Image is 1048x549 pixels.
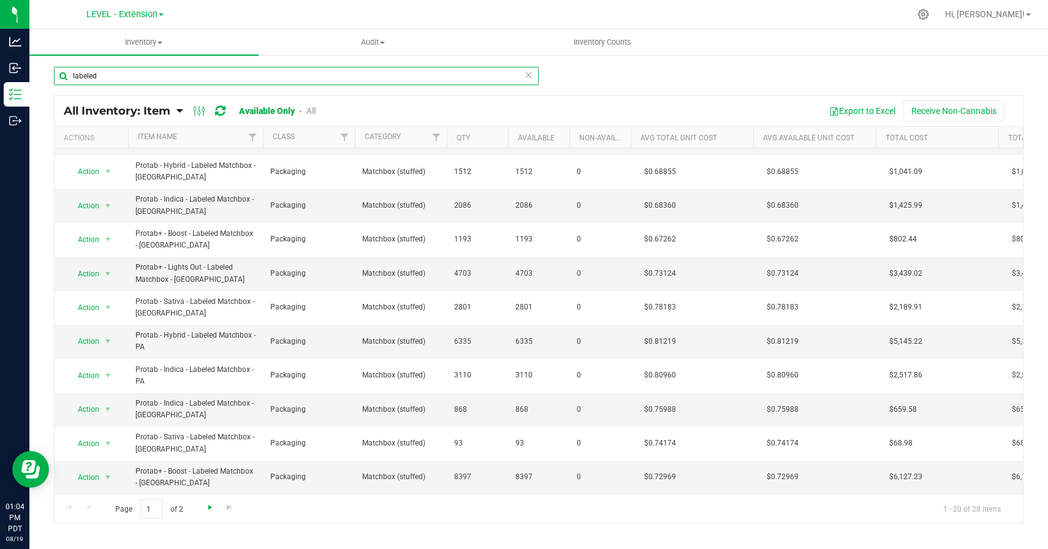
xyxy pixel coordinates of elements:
[638,366,682,384] span: $0.80960
[454,166,501,178] span: 1512
[945,9,1025,19] span: Hi, [PERSON_NAME]!
[135,194,256,217] span: Protab - Indica - Labeled Matchbox - [GEOGRAPHIC_DATA]
[883,468,928,486] span: $6,127.23
[515,336,562,347] span: 6335
[9,62,21,74] inline-svg: Inbound
[577,233,623,245] span: 0
[201,499,219,516] a: Go to the next page
[761,468,805,486] span: $0.72969
[105,499,193,518] span: Page of 2
[64,134,123,142] div: Actions
[67,231,100,248] span: Action
[67,333,100,350] span: Action
[761,197,805,214] span: $0.68360
[270,471,347,483] span: Packaging
[365,132,401,141] a: Category
[101,435,116,452] span: select
[577,437,623,449] span: 0
[101,299,116,316] span: select
[270,166,347,178] span: Packaging
[239,106,295,116] a: Available Only
[140,499,162,518] input: 1
[335,127,355,148] a: Filter
[933,499,1011,518] span: 1 - 20 of 28 items
[427,127,447,148] a: Filter
[270,404,347,415] span: Packaging
[101,197,116,214] span: select
[270,268,347,279] span: Packaging
[101,469,116,486] span: select
[306,106,316,116] a: All
[916,9,931,20] div: Manage settings
[638,468,682,486] span: $0.72969
[29,37,259,48] span: Inventory
[135,262,256,285] span: Protab+ - Lights Out - Labeled Matchbox - [GEOGRAPHIC_DATA]
[9,36,21,48] inline-svg: Analytics
[67,163,100,180] span: Action
[362,268,439,279] span: Matchbox (stuffed)
[454,336,501,347] span: 6335
[454,369,501,381] span: 3110
[515,369,562,381] span: 3110
[640,134,717,142] a: Avg Total Unit Cost
[883,163,928,181] span: $1,041.09
[67,265,100,282] span: Action
[515,471,562,483] span: 8397
[515,437,562,449] span: 93
[638,434,682,452] span: $0.74174
[577,471,623,483] span: 0
[488,29,717,55] a: Inventory Counts
[101,333,116,350] span: select
[761,298,805,316] span: $0.78183
[638,401,682,418] span: $0.75988
[577,369,623,381] span: 0
[67,401,100,418] span: Action
[101,231,116,248] span: select
[454,301,501,313] span: 2801
[135,431,256,455] span: Protab - Sativa - Labeled Matchbox - [GEOGRAPHIC_DATA]
[761,401,805,418] span: $0.75988
[454,200,501,211] span: 2086
[135,296,256,319] span: Protab - Sativa - Labeled Matchbox - [GEOGRAPHIC_DATA]
[883,197,928,214] span: $1,425.99
[273,132,295,141] a: Class
[761,333,805,350] span: $0.81219
[101,367,116,384] span: select
[270,437,347,449] span: Packaging
[761,366,805,384] span: $0.80960
[763,134,854,142] a: Avg Available Unit Cost
[101,401,116,418] span: select
[138,132,177,141] a: Item Name
[577,404,623,415] span: 0
[638,197,682,214] span: $0.68360
[135,330,256,353] span: Protab - Hybrid - Labeled Matchbox - PA
[515,233,562,245] span: 1193
[883,434,919,452] span: $68.98
[67,299,100,316] span: Action
[761,434,805,452] span: $0.74174
[270,301,347,313] span: Packaging
[515,301,562,313] span: 2801
[135,466,256,489] span: Protab+ - Boost - Labeled Matchbox - [GEOGRAPHIC_DATA]
[557,37,648,48] span: Inventory Counts
[270,200,347,211] span: Packaging
[259,37,487,48] span: Audit
[577,301,623,313] span: 0
[221,499,238,516] a: Go to the last page
[259,29,488,55] a: Audit
[243,127,263,148] a: Filter
[524,67,533,83] span: Clear
[761,163,805,181] span: $0.68855
[515,166,562,178] span: 1512
[577,268,623,279] span: 0
[577,336,623,347] span: 0
[883,401,923,418] span: $659.58
[362,301,439,313] span: Matchbox (stuffed)
[454,471,501,483] span: 8397
[101,163,116,180] span: select
[454,268,501,279] span: 4703
[761,230,805,248] span: $0.67262
[579,134,634,142] a: Non-Available
[270,233,347,245] span: Packaging
[362,437,439,449] span: Matchbox (stuffed)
